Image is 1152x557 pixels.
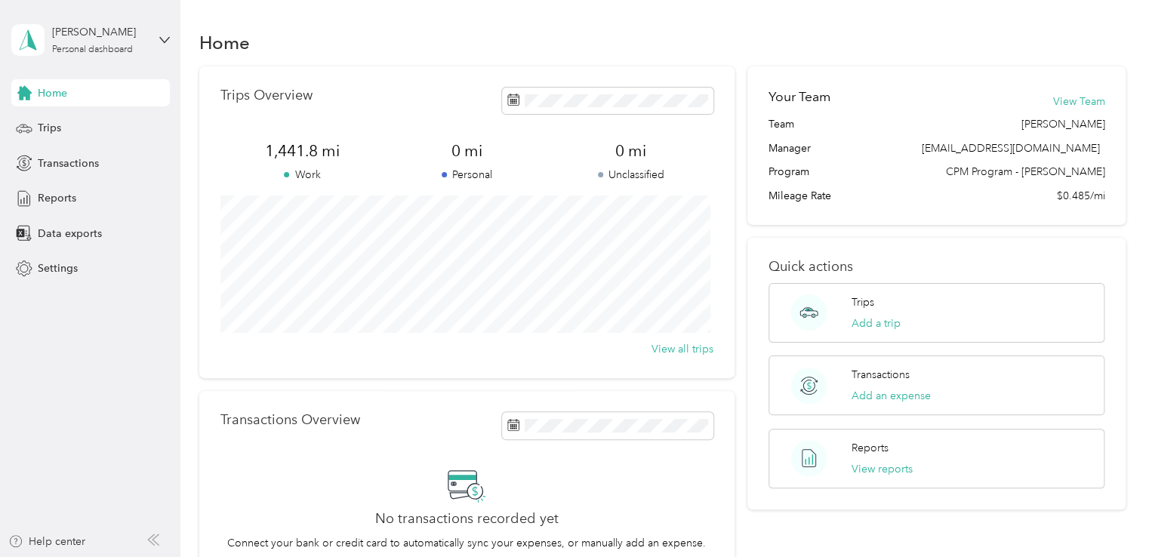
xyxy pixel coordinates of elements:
[852,461,913,477] button: View reports
[769,259,1104,275] p: Quick actions
[769,164,809,180] span: Program
[52,45,133,54] div: Personal dashboard
[651,341,713,357] button: View all trips
[769,116,794,132] span: Team
[8,534,85,549] button: Help center
[384,167,549,183] p: Personal
[549,140,713,162] span: 0 mi
[38,226,102,242] span: Data exports
[52,24,146,40] div: [PERSON_NAME]
[38,85,67,101] span: Home
[227,535,706,551] p: Connect your bank or credit card to automatically sync your expenses, or manually add an expense.
[1052,94,1104,109] button: View Team
[852,315,901,331] button: Add a trip
[1067,472,1152,557] iframe: Everlance-gr Chat Button Frame
[769,188,831,204] span: Mileage Rate
[945,164,1104,180] span: CPM Program - [PERSON_NAME]
[769,140,811,156] span: Manager
[38,260,78,276] span: Settings
[852,388,931,404] button: Add an expense
[220,167,385,183] p: Work
[38,155,99,171] span: Transactions
[220,140,385,162] span: 1,441.8 mi
[1021,116,1104,132] span: [PERSON_NAME]
[1056,188,1104,204] span: $0.485/mi
[38,190,76,206] span: Reports
[220,412,360,428] p: Transactions Overview
[921,142,1099,155] span: [EMAIL_ADDRESS][DOMAIN_NAME]
[199,35,250,51] h1: Home
[769,88,830,106] h2: Your Team
[220,88,313,103] p: Trips Overview
[38,120,61,136] span: Trips
[384,140,549,162] span: 0 mi
[852,367,910,383] p: Transactions
[852,294,874,310] p: Trips
[375,511,559,527] h2: No transactions recorded yet
[852,440,889,456] p: Reports
[549,167,713,183] p: Unclassified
